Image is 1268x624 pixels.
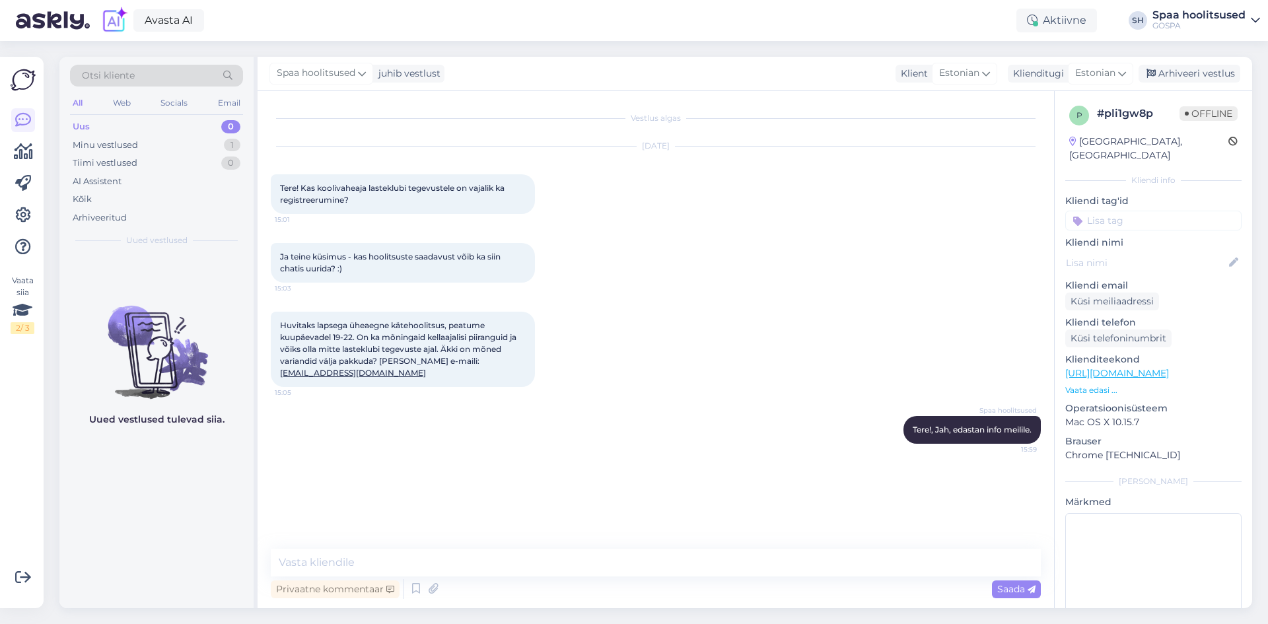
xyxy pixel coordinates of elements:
div: GOSPA [1152,20,1246,31]
div: SH [1129,11,1147,30]
div: Socials [158,94,190,112]
div: juhib vestlust [373,67,440,81]
span: 15:05 [275,388,324,398]
span: 15:03 [275,283,324,293]
div: Email [215,94,243,112]
p: Brauser [1065,434,1242,448]
input: Lisa tag [1065,211,1242,230]
span: Tere! Kas koolivaheaja lasteklubi tegevustele on vajalik ka registreerumine? [280,183,507,205]
div: Uus [73,120,90,133]
span: 15:59 [987,444,1037,454]
div: Küsi meiliaadressi [1065,293,1159,310]
p: Mac OS X 10.15.7 [1065,415,1242,429]
input: Lisa nimi [1066,256,1226,270]
img: Askly Logo [11,67,36,92]
div: Arhiveeri vestlus [1139,65,1240,83]
div: All [70,94,85,112]
div: [GEOGRAPHIC_DATA], [GEOGRAPHIC_DATA] [1069,135,1228,162]
img: explore-ai [100,7,128,34]
p: Operatsioonisüsteem [1065,401,1242,415]
p: Uued vestlused tulevad siia. [89,413,225,427]
div: Aktiivne [1016,9,1097,32]
span: Estonian [1075,66,1115,81]
p: Kliendi email [1065,279,1242,293]
div: Küsi telefoninumbrit [1065,329,1172,347]
div: 1 [224,139,240,152]
p: Kliendi nimi [1065,236,1242,250]
span: 15:01 [275,215,324,225]
p: Kliendi tag'id [1065,194,1242,208]
span: Uued vestlused [126,234,188,246]
a: [URL][DOMAIN_NAME] [1065,367,1169,379]
div: Vestlus algas [271,112,1041,124]
p: Klienditeekond [1065,353,1242,366]
div: 2 / 3 [11,322,34,334]
span: Otsi kliente [82,69,135,83]
div: [PERSON_NAME] [1065,475,1242,487]
div: Kliendi info [1065,174,1242,186]
span: Saada [997,583,1036,595]
div: 0 [221,120,240,133]
span: Tere!, Jah, edastan info meilile. [913,425,1032,434]
div: Privaatne kommentaar [271,580,400,598]
div: Vaata siia [11,275,34,334]
a: [EMAIL_ADDRESS][DOMAIN_NAME] [280,368,426,378]
div: Spaa hoolitsused [1152,10,1246,20]
p: Märkmed [1065,495,1242,509]
div: # pli1gw8p [1097,106,1180,121]
div: Web [110,94,133,112]
p: Chrome [TECHNICAL_ID] [1065,448,1242,462]
span: Ja teine küsimus - kas hoolitsuste saadavust võib ka siin chatis uurida? :) [280,252,503,273]
div: 0 [221,156,240,170]
a: Avasta AI [133,9,204,32]
a: Spaa hoolitsusedGOSPA [1152,10,1260,31]
span: Offline [1180,106,1238,121]
div: Klient [896,67,928,81]
img: No chats [59,282,254,401]
div: Arhiveeritud [73,211,127,225]
span: Spaa hoolitsused [979,405,1037,415]
span: Huvitaks lapsega üheaegne kätehoolitsus, peatume kuupäevadel 19-22. On ka mõningaid kellaajalisi ... [280,320,518,378]
div: Klienditugi [1008,67,1064,81]
div: [DATE] [271,140,1041,152]
span: p [1076,110,1082,120]
div: AI Assistent [73,175,122,188]
span: Spaa hoolitsused [277,66,355,81]
div: Minu vestlused [73,139,138,152]
p: Kliendi telefon [1065,316,1242,329]
div: Kõik [73,193,92,206]
div: Tiimi vestlused [73,156,137,170]
span: Estonian [939,66,979,81]
p: Vaata edasi ... [1065,384,1242,396]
